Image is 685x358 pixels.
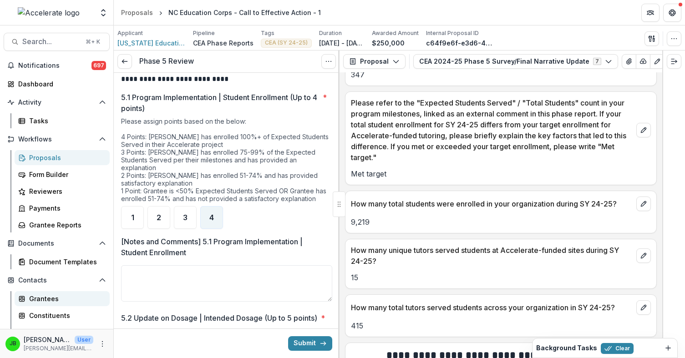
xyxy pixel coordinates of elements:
[29,203,102,213] div: Payments
[29,116,102,126] div: Tasks
[641,4,660,22] button: Partners
[265,40,308,46] span: CEA (SY 24-25)
[121,236,327,258] p: [Notes and Comments] 5.1 Program Implementation | Student Enrollment
[426,38,494,48] p: c64f9e6f-e3d6-40d3-87f9-e43195284c09
[15,184,110,199] a: Reviewers
[18,99,95,106] span: Activity
[193,38,254,48] p: CEA Phase Reports
[351,69,651,80] p: 347
[183,214,188,221] span: 3
[131,214,134,221] span: 1
[372,38,405,48] p: $250,000
[29,170,102,179] div: Form Builder
[343,54,406,69] button: Proposal
[24,335,71,344] p: [PERSON_NAME]
[29,220,102,230] div: Grantee Reports
[4,273,110,287] button: Open Contacts
[622,54,636,69] button: View Attached Files
[351,97,633,163] p: Please refer to the "Expected Students Served" / "Total Students" count in your program milestone...
[636,197,651,211] button: edit
[193,29,215,37] p: Pipeline
[18,277,95,284] span: Contacts
[121,117,332,206] div: Please assign points based on the below: 4 Points: [PERSON_NAME] has enrolled 100%+ of Expected S...
[121,313,317,323] p: 5.2 Update on Dosage | Intended Dosage (Up to 5 points)
[15,113,110,128] a: Tasks
[117,29,143,37] p: Applicant
[536,344,597,352] h2: Background Tasks
[261,29,274,37] p: Tags
[91,61,106,70] span: 697
[4,132,110,146] button: Open Workflows
[351,198,633,209] p: How many total students were enrolled in your organization during SY 24-25?
[139,57,194,66] h3: Phase 5 Review
[351,245,633,267] p: How many unique tutors served students at Accelerate-funded sites during SY 24-25?
[29,153,102,162] div: Proposals
[351,320,651,331] p: 415
[15,217,110,232] a: Grantee Reports
[372,29,419,37] p: Awarded Amount
[15,150,110,165] a: Proposals
[4,236,110,251] button: Open Documents
[97,4,110,22] button: Open entity switcher
[29,311,102,320] div: Constituents
[15,325,110,340] a: Communications
[18,79,102,89] div: Dashboard
[351,302,633,313] p: How many total tutors served students across your organization in SY 24-25?
[601,343,634,354] button: Clear
[29,328,102,337] div: Communications
[663,4,681,22] button: Get Help
[24,344,93,353] p: [PERSON_NAME][EMAIL_ADDRESS][PERSON_NAME][DOMAIN_NAME]
[351,272,651,283] p: 15
[121,92,319,114] p: 5.1 Program Implementation | Student Enrollment (Up to 4 points)
[4,95,110,110] button: Open Activity
[321,54,336,69] button: Options
[10,341,16,347] div: Jennifer Bronson
[97,338,108,349] button: More
[636,300,651,315] button: edit
[288,336,332,351] button: Submit
[351,217,651,227] p: 9,219
[168,8,321,17] div: NC Education Corps - Call to Effective Action - 1
[22,37,80,46] span: Search...
[667,54,681,69] button: Expand right
[75,336,93,344] p: User
[157,214,161,221] span: 2
[15,308,110,323] a: Constituents
[663,343,674,353] button: Dismiss
[84,37,102,47] div: ⌘ + K
[4,76,110,91] a: Dashboard
[15,167,110,182] a: Form Builder
[319,38,365,48] p: [DATE] - [DATE]
[18,62,91,70] span: Notifications
[426,29,479,37] p: Internal Proposal ID
[319,29,342,37] p: Duration
[18,240,95,247] span: Documents
[29,187,102,196] div: Reviewers
[15,201,110,216] a: Payments
[18,136,95,143] span: Workflows
[4,33,110,51] button: Search...
[650,54,665,69] button: Edit as form
[15,291,110,306] a: Grantees
[117,38,186,48] a: [US_STATE] Education Corps
[117,6,325,19] nav: breadcrumb
[18,7,80,18] img: Accelerate logo
[636,248,651,263] button: edit
[121,8,153,17] div: Proposals
[209,214,214,221] span: 4
[15,254,110,269] a: Document Templates
[29,257,102,267] div: Document Templates
[413,54,618,69] button: CEA 2024-25 Phase 5 Survey/Final Narrative Update7
[117,6,157,19] a: Proposals
[29,294,102,303] div: Grantees
[636,123,651,137] button: edit
[4,58,110,73] button: Notifications697
[351,168,651,179] p: Met target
